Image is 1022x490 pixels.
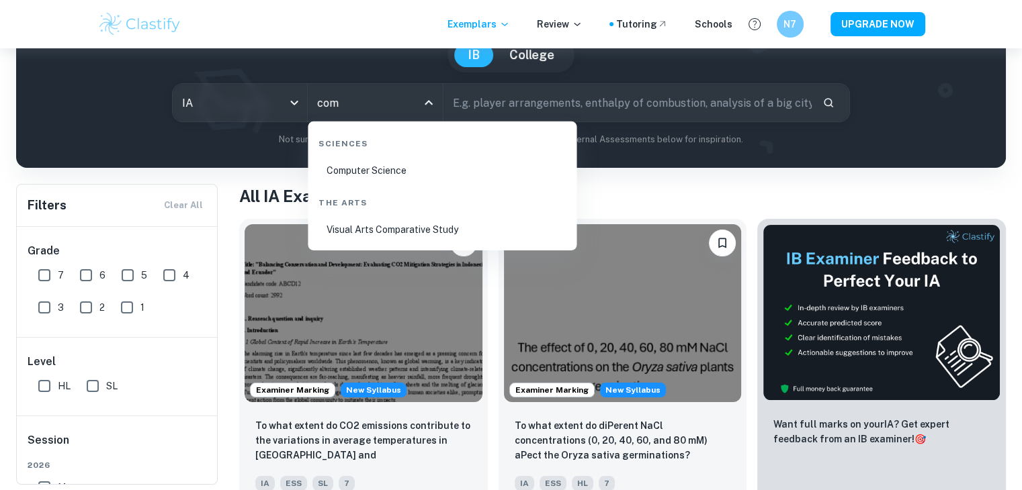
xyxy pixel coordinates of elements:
[28,196,67,215] h6: Filters
[27,133,995,146] p: Not sure what to search for? You can always look through our example Internal Assessments below f...
[600,383,666,397] div: Starting from the May 2026 session, the ESS IA requirements have changed. We created this exempla...
[695,17,732,32] a: Schools
[313,155,571,186] li: Computer Science
[341,383,407,397] span: New Syllabus
[313,186,571,214] div: The Arts
[515,418,731,462] p: To what extent do diPerent NaCl concentrations (0, 20, 40, 60, and 80 mM) aPect the Oryza sativa ...
[255,418,472,464] p: To what extent do CO2 emissions contribute to the variations in average temperatures in Indonesia...
[173,84,307,121] div: IA
[616,17,668,32] a: Tutoring
[419,93,438,112] button: Close
[106,379,118,393] span: SL
[443,84,812,121] input: E.g. player arrangements, enthalpy of combustion, analysis of a big city...
[28,243,208,259] h6: Grade
[600,383,666,397] span: New Syllabus
[58,300,64,315] span: 3
[28,432,208,459] h6: Session
[831,12,925,36] button: UPGRADE NOW
[777,11,804,38] button: N7
[97,11,183,38] img: Clastify logo
[504,224,742,402] img: ESS IA example thumbnail: To what extent do diPerent NaCl concentr
[313,127,571,155] div: Sciences
[140,300,144,315] span: 1
[454,43,493,67] button: IB
[58,379,71,393] span: HL
[28,459,208,471] span: 2026
[141,268,147,283] span: 5
[99,268,105,283] span: 6
[251,384,335,396] span: Examiner Marking
[763,224,1000,401] img: Thumbnail
[341,383,407,397] div: Starting from the May 2026 session, the ESS IA requirements have changed. We created this exempla...
[782,17,798,32] h6: N7
[99,300,105,315] span: 2
[313,214,571,245] li: Visual Arts Comparative Study
[183,268,189,283] span: 4
[28,354,208,370] h6: Level
[817,91,840,114] button: Search
[709,230,736,256] button: Bookmark
[537,17,583,32] p: Review
[58,268,64,283] span: 7
[448,17,510,32] p: Exemplars
[773,417,990,446] p: Want full marks on your IA ? Get expert feedback from an IB examiner!
[496,43,568,67] button: College
[510,384,594,396] span: Examiner Marking
[743,13,766,36] button: Help and Feedback
[245,224,482,402] img: ESS IA example thumbnail: To what extent do CO2 emissions contribu
[914,434,926,444] span: 🎯
[239,184,1006,208] h1: All IA Examples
